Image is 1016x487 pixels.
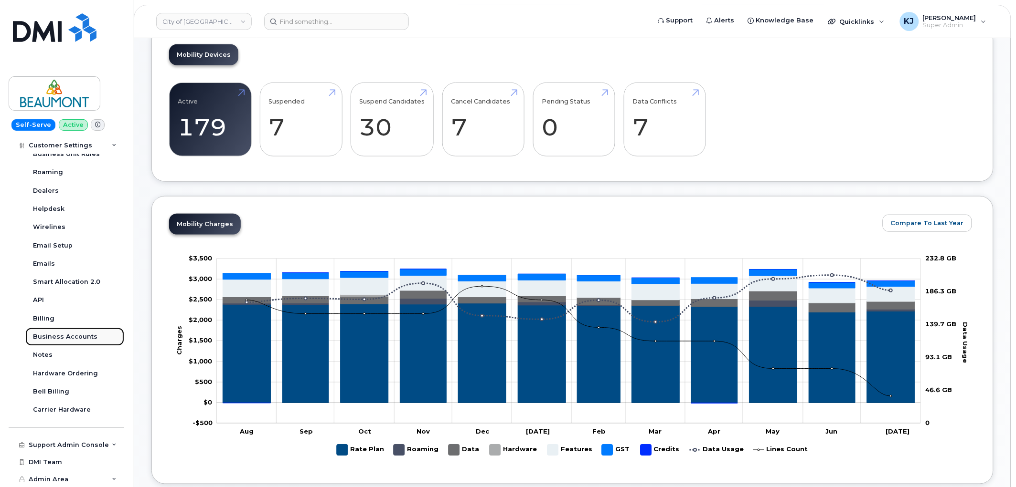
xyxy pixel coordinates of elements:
input: Find something... [264,13,409,30]
tspan: Mar [649,427,662,435]
g: $0 [189,337,212,344]
span: KJ [904,16,914,27]
g: Rate Plan [337,441,384,459]
tspan: 46.6 GB [926,386,952,394]
a: Knowledge Base [741,11,821,30]
g: Legend [337,441,808,459]
g: Data [223,290,915,312]
a: Alerts [700,11,741,30]
g: Lines Count [753,441,808,459]
tspan: $500 [195,378,212,385]
g: Hardware [490,441,538,459]
tspan: 139.7 GB [926,320,957,328]
a: Mobility Charges [169,214,241,235]
g: Features [223,276,915,303]
tspan: $1,500 [189,337,212,344]
g: $0 [195,378,212,385]
g: $0 [189,254,212,262]
g: Data [449,441,480,459]
tspan: Dec [476,427,490,435]
tspan: $1,000 [189,357,212,365]
span: Support [666,16,693,25]
tspan: [DATE] [886,427,910,435]
div: Kobe Justice [893,12,993,31]
a: Support [652,11,700,30]
tspan: 186.3 GB [926,287,957,295]
span: Quicklinks [840,18,875,25]
tspan: Data Usage [962,322,970,363]
g: $0 [189,275,212,283]
g: Credits [641,441,680,459]
a: Suspend Candidates 30 [360,88,425,151]
g: $0 [189,357,212,365]
button: Compare To Last Year [883,215,972,232]
tspan: $2,500 [189,296,212,303]
a: Mobility Devices [169,44,238,65]
tspan: $2,000 [189,316,212,324]
tspan: 0 [926,419,930,426]
tspan: Charges [176,326,183,355]
g: GST [223,269,915,289]
tspan: Aug [239,427,254,435]
tspan: 232.8 GB [926,254,957,262]
a: Pending Status 0 [542,88,606,151]
a: Data Conflicts 7 [632,88,697,151]
g: GST [602,441,631,459]
tspan: $3,000 [189,275,212,283]
tspan: May [766,427,780,435]
span: Compare To Last Year [891,218,964,228]
a: Suspended 7 [269,88,333,151]
tspan: -$500 [193,419,213,426]
span: Knowledge Base [756,16,814,25]
tspan: Jun [826,427,838,435]
g: $0 [193,419,213,426]
span: [PERSON_NAME] [923,14,976,21]
tspan: Apr [708,427,721,435]
a: Cancel Candidates 7 [451,88,515,151]
tspan: $3,500 [189,254,212,262]
g: Roaming [394,441,439,459]
tspan: Nov [417,427,430,435]
a: Active 179 [178,88,243,151]
div: Quicklinks [822,12,891,31]
tspan: $0 [203,398,212,406]
tspan: Feb [593,427,606,435]
g: Rate Plan [223,303,915,403]
tspan: Sep [299,427,313,435]
g: Data Usage [690,441,744,459]
span: Alerts [715,16,735,25]
span: Super Admin [923,21,976,29]
a: City of Beaumont [156,13,252,30]
g: $0 [189,316,212,324]
g: Credits [223,269,915,404]
tspan: Oct [358,427,371,435]
g: Features [547,441,592,459]
tspan: [DATE] [526,427,550,435]
g: $0 [189,296,212,303]
tspan: 93.1 GB [926,353,952,361]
